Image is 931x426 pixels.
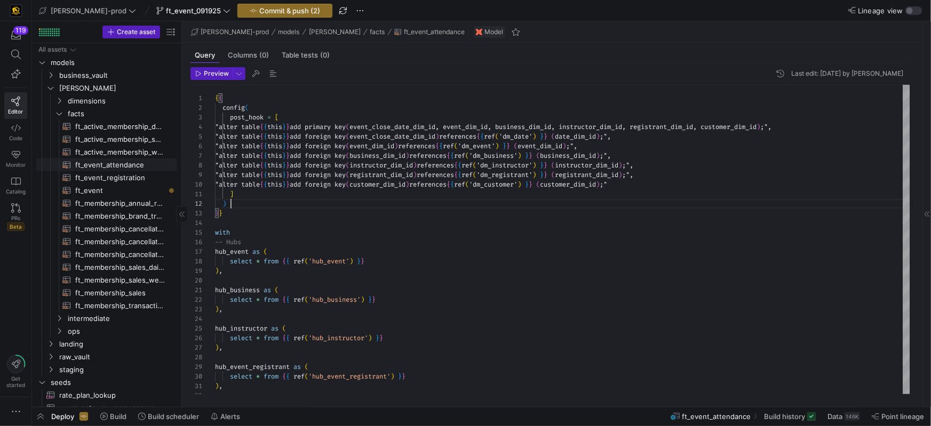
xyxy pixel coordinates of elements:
[409,151,447,160] span: references
[96,407,131,425] button: Build
[544,161,547,170] span: }
[458,161,461,170] span: {
[36,235,177,248] a: ft_membership_cancellations_weekly_forecast​​​​​​​​​​
[59,402,165,414] span: zuora_gateway_response_codes​​​​​​
[532,171,536,179] span: )
[75,261,165,274] span: ft_membership_sales_daily_forecast​​​​​​​​​​
[476,161,532,170] span: 'dm_instructor'
[349,161,413,170] span: instructor_dim_id
[823,407,865,425] button: Data146K
[36,197,177,210] div: Press SPACE to select this row.
[282,132,286,141] span: }
[454,180,465,189] span: ref
[190,199,202,208] div: 12
[6,375,25,388] span: Get started
[260,161,264,170] span: {
[346,142,349,150] span: (
[404,28,465,36] span: ft_event_attendance
[36,389,177,401] a: rate_plan_lookup​​​​​​
[190,93,202,103] div: 1
[133,407,204,425] button: Build scheduler
[476,29,482,35] img: undefined
[11,5,21,16] img: https://storage.googleapis.com/y42-prod-data-exchange/images/uAsz27BndGEK0hZWDFeOjoxA7jCwgK9jE472...
[845,412,860,421] div: 146K
[465,180,469,189] span: (
[36,94,177,107] div: Press SPACE to select this row.
[9,108,23,115] span: Editor
[36,4,139,18] button: [PERSON_NAME]-prod
[454,161,458,170] span: {
[439,132,476,141] span: references
[276,26,303,38] button: models
[259,52,269,59] span: (0)
[290,142,346,150] span: add foreign key
[36,248,177,261] a: ft_membership_cancellations​​​​​​​​​​
[220,412,240,421] span: Alerts
[503,142,506,150] span: }
[75,223,165,235] span: ft_membership_cancellations_daily_forecast​​​​​​​​​​
[282,142,286,150] span: }
[290,132,346,141] span: add foreign key
[532,161,536,170] span: )
[346,132,349,141] span: (
[59,338,176,350] span: landing
[392,26,467,38] button: ft_event_attendance
[4,2,27,20] a: https://storage.googleapis.com/y42-prod-data-exchange/images/uAsz27BndGEK0hZWDFeOjoxA7jCwgK9jE472...
[394,142,398,150] span: )
[215,94,219,102] span: {
[36,158,177,171] a: ft_event_attendance​​​​​​​​​​
[4,92,27,119] a: Editor
[59,351,176,363] span: raw_vault
[260,180,264,189] span: {
[514,142,518,150] span: (
[215,209,219,218] span: }
[201,28,269,36] span: [PERSON_NAME]-prod
[36,197,177,210] a: ft_membership_annual_retention​​​​​​​​​​
[75,236,165,248] span: ft_membership_cancellations_weekly_forecast​​​​​​​​​​
[525,151,529,160] span: }
[290,151,346,160] span: add foreign key
[618,171,622,179] span: )
[7,222,25,231] span: Beta
[540,151,596,160] span: business_dim_id
[596,180,600,189] span: )
[405,180,409,189] span: )
[190,189,202,199] div: 11
[290,171,346,179] span: add foreign key
[75,287,165,299] span: ft_membership_sales​​​​​​​​​​
[59,364,176,376] span: staging
[346,171,349,179] span: (
[215,180,260,189] span: "alter table
[473,171,476,179] span: (
[4,351,27,392] button: Getstarted
[447,151,450,160] span: {
[458,171,461,179] span: {
[9,135,22,141] span: Code
[469,151,518,160] span: 'dm_business'
[6,162,26,168] span: Monitor
[267,132,282,141] span: this
[11,215,20,221] span: PRs
[190,103,202,112] div: 2
[417,171,454,179] span: references
[760,123,771,131] span: ;",
[264,142,267,150] span: {
[219,94,222,102] span: {
[532,132,536,141] span: )
[282,180,286,189] span: }
[349,171,413,179] span: registrant_dim_id
[68,325,176,337] span: ops
[267,113,271,122] span: =
[117,28,155,36] span: Create asset
[469,180,518,189] span: 'dm_customer'
[435,142,439,150] span: {
[499,132,532,141] span: 'dm_date'
[555,171,618,179] span: registrant_dim_id
[36,184,177,197] a: ft_event​​​​​​​​​​
[536,180,540,189] span: (
[190,122,202,132] div: 4
[346,123,349,131] span: (
[190,170,202,180] div: 9
[36,158,177,171] div: Press SPACE to select this row.
[36,146,177,158] div: Press SPACE to select this row.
